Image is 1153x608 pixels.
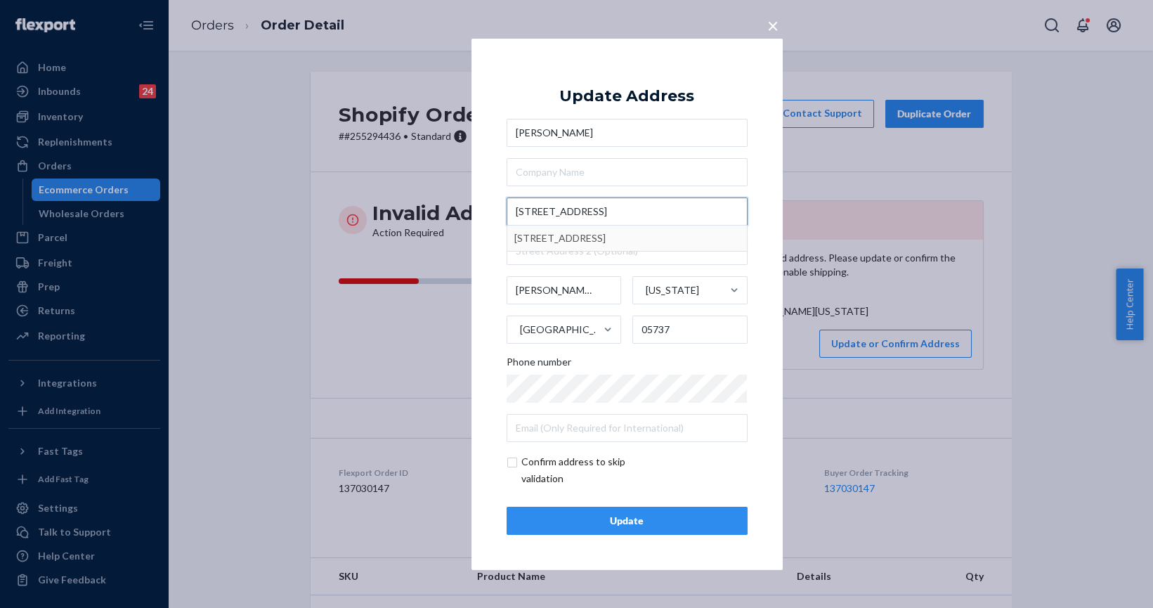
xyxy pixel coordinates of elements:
[507,158,748,186] input: Company Name
[646,283,699,297] div: [US_STATE]
[632,316,748,344] input: ZIP Code
[520,323,603,337] div: [GEOGRAPHIC_DATA]
[507,276,622,304] input: City
[519,316,520,344] input: [GEOGRAPHIC_DATA]
[767,13,779,37] span: ×
[519,514,736,528] div: Update
[559,87,694,104] div: Update Address
[514,226,740,251] div: [STREET_ADDRESS]
[507,507,748,535] button: Update
[507,355,571,375] span: Phone number
[507,198,748,226] input: [STREET_ADDRESS]
[507,119,748,147] input: First & Last Name
[507,414,748,442] input: Email (Only Required for International)
[644,276,646,304] input: [US_STATE]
